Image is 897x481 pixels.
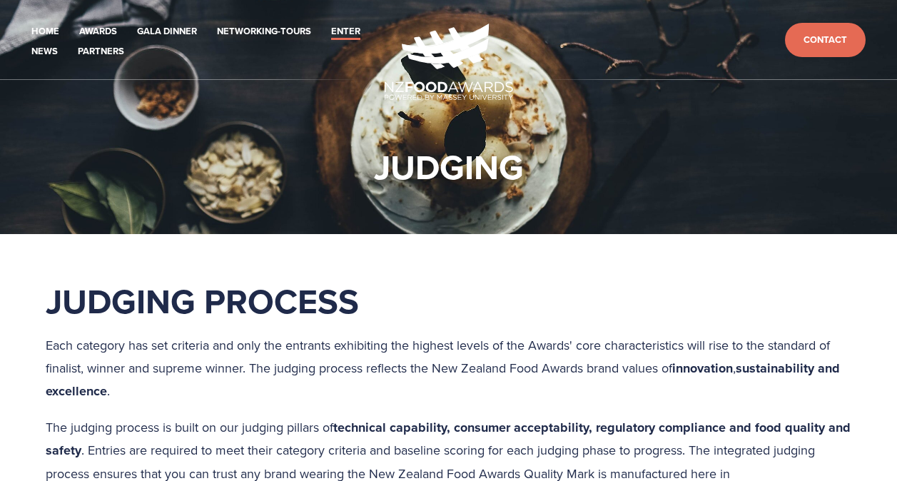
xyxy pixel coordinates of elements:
a: News [31,44,58,60]
strong: innovation [672,359,733,378]
a: Contact [785,23,866,58]
p: Each category has set criteria and only the entrants exhibiting the highest levels of the Awards'... [46,334,851,403]
strong: technical capability, consumer acceptability, regulatory compliance and food quality and safety [46,418,854,460]
a: Partners [78,44,124,60]
a: Gala Dinner [137,24,197,40]
a: Networking-Tours [217,24,311,40]
a: Enter [331,24,360,40]
a: Awards [79,24,117,40]
a: Home [31,24,59,40]
strong: Judging Process [46,276,359,326]
h1: JUDGING [374,146,524,188]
